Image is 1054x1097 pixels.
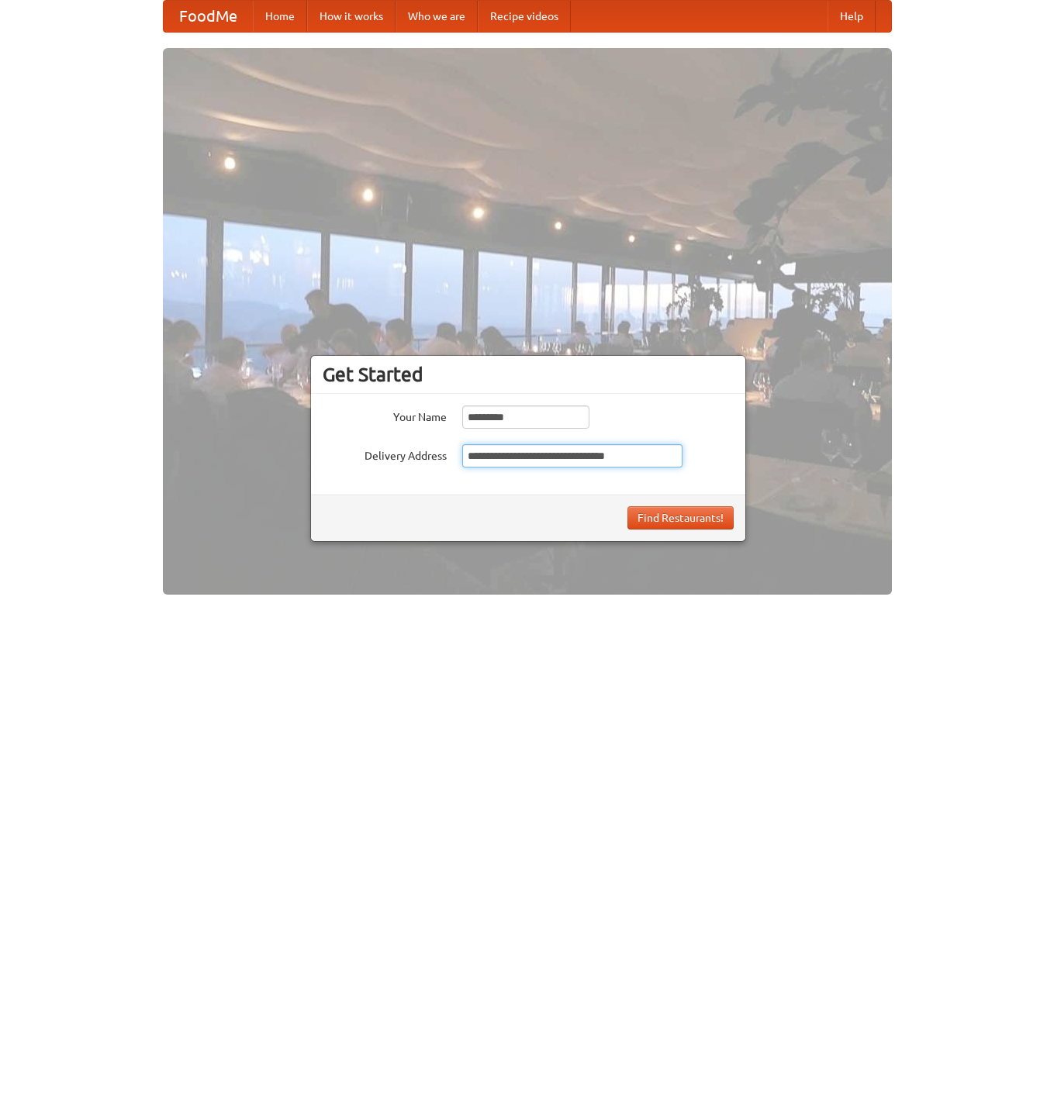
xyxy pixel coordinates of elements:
a: FoodMe [164,1,253,32]
label: Your Name [323,405,447,425]
h3: Get Started [323,363,734,386]
a: How it works [307,1,396,32]
label: Delivery Address [323,444,447,464]
button: Find Restaurants! [627,506,734,530]
a: Help [828,1,876,32]
a: Recipe videos [478,1,571,32]
a: Who we are [396,1,478,32]
a: Home [253,1,307,32]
